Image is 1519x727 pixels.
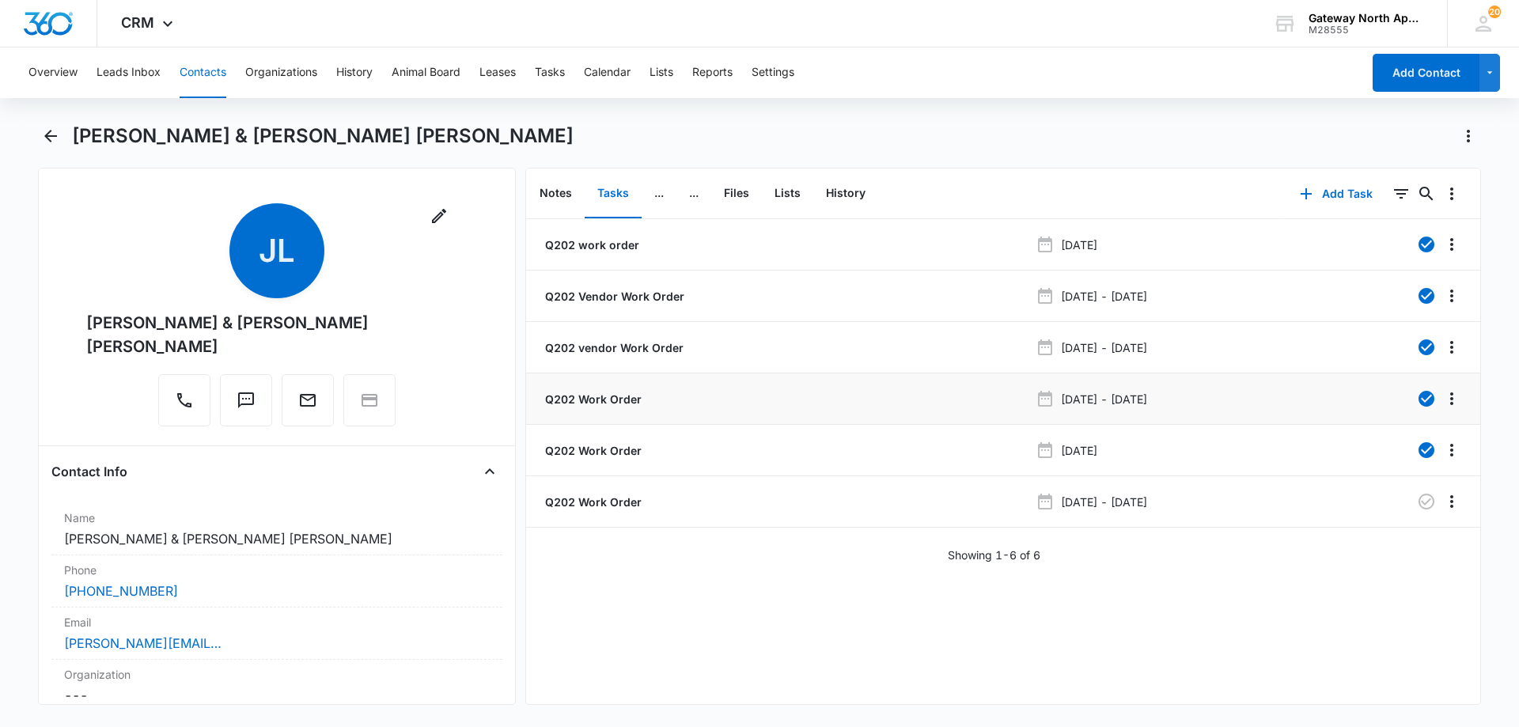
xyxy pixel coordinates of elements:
div: Email[PERSON_NAME][EMAIL_ADDRESS][DOMAIN_NAME] [51,608,502,660]
label: Organization [64,666,490,683]
button: Back [38,123,63,149]
label: Phone [64,562,490,578]
button: Search... [1414,181,1439,206]
span: JL [229,203,324,298]
a: Q202 Work Order [542,391,642,407]
button: Lists [762,169,813,218]
span: CRM [121,14,154,31]
button: Overflow Menu [1439,437,1464,463]
button: Leases [479,47,516,98]
label: Name [64,509,490,526]
button: Overflow Menu [1439,283,1464,309]
a: Q202 Work Order [542,442,642,459]
button: Overflow Menu [1439,181,1464,206]
button: ... [642,169,676,218]
button: Overflow Menu [1439,489,1464,514]
p: [DATE] [1061,442,1097,459]
a: Q202 Vendor Work Order [542,288,684,305]
div: account id [1309,25,1424,36]
a: [PERSON_NAME][EMAIL_ADDRESS][DOMAIN_NAME] [64,634,222,653]
p: [DATE] - [DATE] [1061,391,1147,407]
button: Close [477,459,502,484]
button: History [813,169,878,218]
a: Q202 vendor Work Order [542,339,684,356]
button: Settings [752,47,794,98]
button: Lists [650,47,673,98]
button: Contacts [180,47,226,98]
button: Overview [28,47,78,98]
div: Phone[PHONE_NUMBER] [51,555,502,608]
a: Call [158,399,210,412]
div: Name[PERSON_NAME] & [PERSON_NAME] [PERSON_NAME] [51,503,502,555]
button: Reports [692,47,733,98]
button: Email [282,374,334,426]
h4: Contact Info [51,462,127,481]
a: Q202 work order [542,237,639,253]
button: Notes [527,169,585,218]
label: Email [64,614,490,630]
div: notifications count [1488,6,1501,18]
p: Showing 1-6 of 6 [948,547,1040,563]
a: [PHONE_NUMBER] [64,581,178,600]
button: Files [711,169,762,218]
dd: --- [64,686,490,705]
button: Leads Inbox [97,47,161,98]
button: Organizations [245,47,317,98]
p: [DATE] - [DATE] [1061,494,1147,510]
div: Organization--- [51,660,502,711]
button: Overflow Menu [1439,335,1464,360]
dd: [PERSON_NAME] & [PERSON_NAME] [PERSON_NAME] [64,529,490,548]
h1: [PERSON_NAME] & [PERSON_NAME] [PERSON_NAME] [72,124,574,148]
button: Animal Board [392,47,460,98]
p: [DATE] - [DATE] [1061,339,1147,356]
button: Tasks [585,169,642,218]
button: History [336,47,373,98]
p: [DATE] - [DATE] [1061,288,1147,305]
button: Add Task [1284,175,1388,213]
button: Calendar [584,47,631,98]
button: Overflow Menu [1439,386,1464,411]
button: Actions [1456,123,1481,149]
p: [DATE] [1061,237,1097,253]
a: Q202 Work Order [542,494,642,510]
button: Filters [1388,181,1414,206]
a: Email [282,399,334,412]
div: [PERSON_NAME] & [PERSON_NAME] [PERSON_NAME] [86,311,468,358]
button: Call [158,374,210,426]
span: 20 [1488,6,1501,18]
a: Text [220,399,272,412]
button: ... [676,169,711,218]
div: account name [1309,12,1424,25]
button: Overflow Menu [1439,232,1464,257]
button: Text [220,374,272,426]
button: Add Contact [1373,54,1479,92]
button: Tasks [535,47,565,98]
